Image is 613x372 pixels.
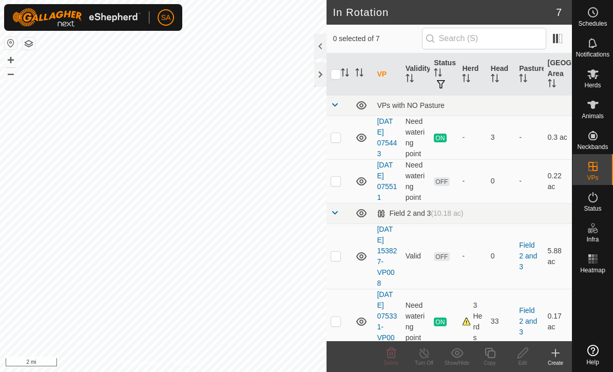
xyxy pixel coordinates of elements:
[458,53,486,96] th: Herd
[341,70,349,78] p-sorticon: Activate to sort
[174,359,204,368] a: Contact Us
[580,267,605,273] span: Heatmap
[161,12,171,23] span: SA
[556,5,562,20] span: 7
[576,51,609,58] span: Notifications
[355,70,363,78] p-sorticon: Activate to sort
[586,359,599,365] span: Help
[440,359,473,367] div: Show/Hide
[544,289,572,354] td: 0.17 ac
[431,209,463,217] span: (10.18 ac)
[434,177,449,186] span: OFF
[519,76,527,84] p-sorticon: Activate to sort
[23,38,35,50] button: Map Layers
[544,53,572,96] th: [GEOGRAPHIC_DATA] Area
[577,144,608,150] span: Neckbands
[12,8,141,27] img: Gallagher Logo
[377,161,397,201] a: [DATE] 075511
[406,76,414,84] p-sorticon: Activate to sort
[506,359,539,367] div: Edit
[123,359,161,368] a: Privacy Policy
[333,6,555,18] h2: In Rotation
[430,53,458,96] th: Status
[434,252,449,261] span: OFF
[401,289,430,354] td: Need watering point
[401,53,430,96] th: Validity
[491,76,499,84] p-sorticon: Activate to sort
[544,116,572,159] td: 0.3 ac
[401,159,430,203] td: Need watering point
[377,290,397,352] a: [DATE] 075331-VP001
[487,289,515,354] td: 33
[5,67,17,80] button: –
[544,224,572,289] td: 5.88 ac
[515,116,543,159] td: -
[515,53,543,96] th: Pasture
[5,37,17,49] button: Reset Map
[487,224,515,289] td: 0
[462,176,482,187] div: -
[473,359,506,367] div: Copy
[377,225,397,287] a: [DATE] 153827-VP008
[487,53,515,96] th: Head
[487,159,515,203] td: 0
[434,318,446,326] span: ON
[333,33,422,44] span: 0 selected of 7
[434,134,446,142] span: ON
[384,360,399,366] span: Delete
[401,116,430,159] td: Need watering point
[422,28,546,49] input: Search (S)
[587,175,598,181] span: VPs
[515,159,543,203] td: -
[572,341,613,369] a: Help
[462,76,470,84] p-sorticon: Activate to sort
[5,54,17,66] button: +
[519,306,537,336] a: Field 2 and 3
[487,116,515,159] td: 3
[434,70,442,78] p-sorticon: Activate to sort
[401,224,430,289] td: Valid
[377,209,463,218] div: Field 2 and 3
[584,206,601,212] span: Status
[377,101,568,109] div: VPs with NO Pasture
[584,82,601,88] span: Herds
[377,117,397,158] a: [DATE] 075443
[539,359,572,367] div: Create
[548,81,556,89] p-sorticon: Activate to sort
[578,21,607,27] span: Schedules
[544,159,572,203] td: 0.22 ac
[519,241,537,271] a: Field 2 and 3
[582,113,604,119] span: Animals
[462,251,482,262] div: -
[373,53,401,96] th: VP
[408,359,440,367] div: Turn Off
[462,300,482,343] div: 3 Herds
[462,132,482,143] div: -
[586,236,599,243] span: Infra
